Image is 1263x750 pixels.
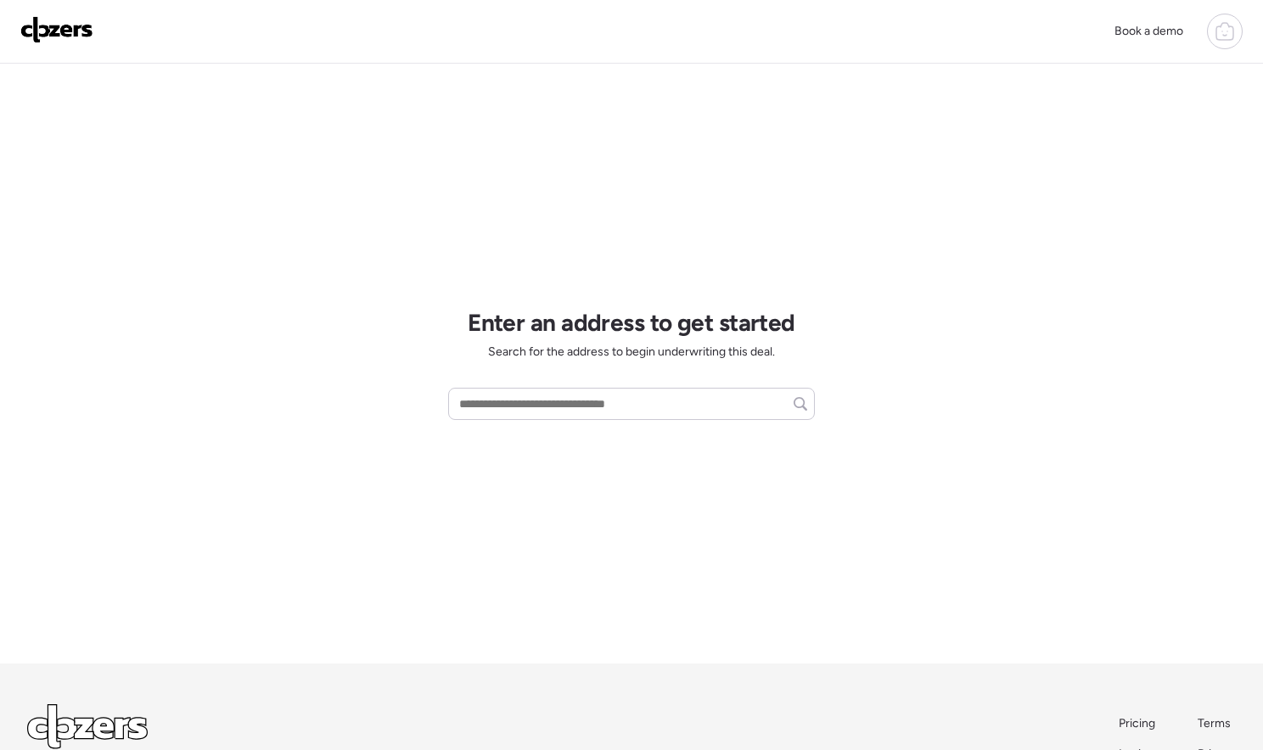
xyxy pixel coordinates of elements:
[488,344,775,361] span: Search for the address to begin underwriting this deal.
[1198,715,1236,732] a: Terms
[27,704,148,749] img: Logo Light
[1114,24,1183,38] span: Book a demo
[468,308,795,337] h1: Enter an address to get started
[1198,716,1231,730] span: Terms
[1119,715,1157,732] a: Pricing
[20,16,93,43] img: Logo
[1119,716,1155,730] span: Pricing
